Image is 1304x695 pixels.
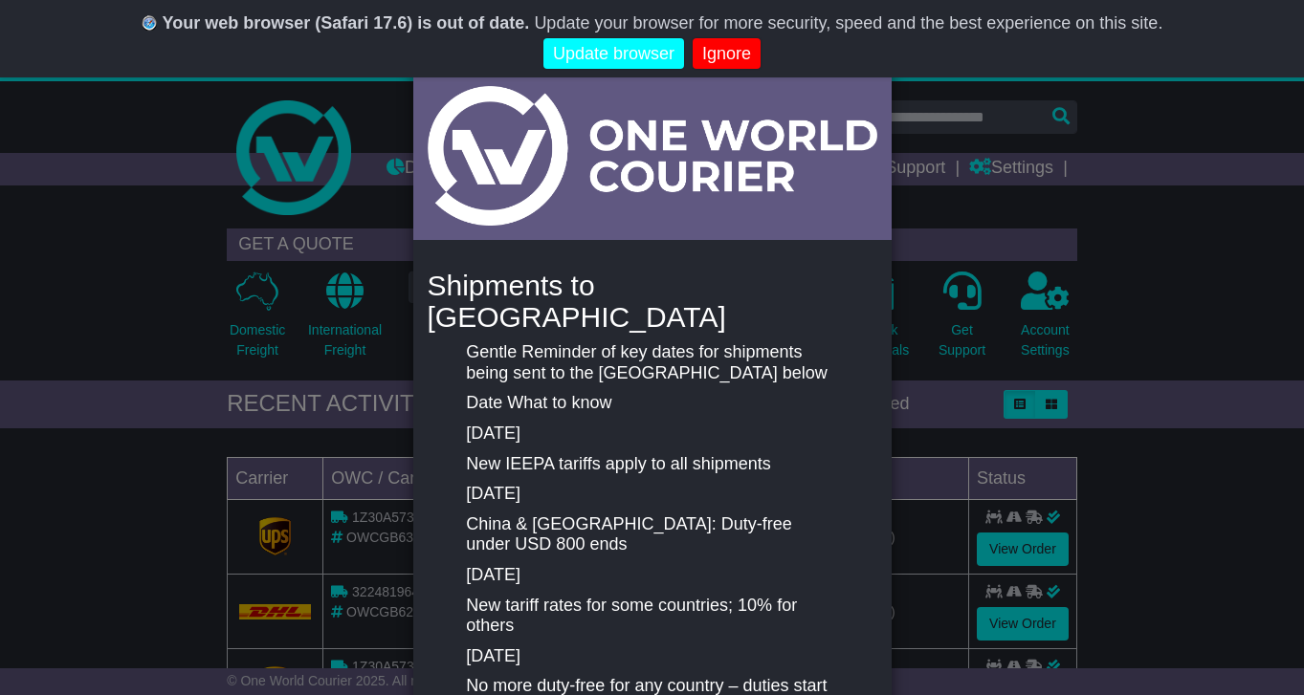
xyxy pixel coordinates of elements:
[428,270,877,333] h4: Shipments to [GEOGRAPHIC_DATA]
[543,38,684,70] a: Update browser
[428,86,877,226] img: Light
[534,13,1162,33] span: Update your browser for more security, speed and the best experience on this site.
[466,484,837,505] p: [DATE]
[466,454,837,475] p: New IEEPA tariffs apply to all shipments
[163,13,530,33] b: Your web browser (Safari 17.6) is out of date.
[466,646,837,667] p: [DATE]
[466,514,837,555] p: China & [GEOGRAPHIC_DATA]: Duty-free under USD 800 ends
[466,342,837,383] p: Gentle Reminder of key dates for shipments being sent to the [GEOGRAPHIC_DATA] below
[466,424,837,445] p: [DATE]
[466,596,837,637] p: New tariff rates for some countries; 10% for others
[693,38,761,70] a: Ignore
[466,393,837,414] p: Date What to know
[466,565,837,586] p: [DATE]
